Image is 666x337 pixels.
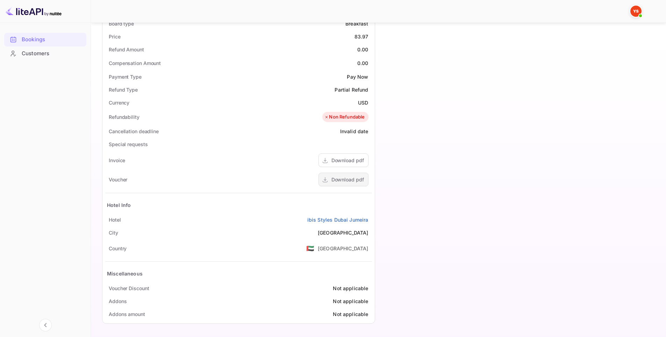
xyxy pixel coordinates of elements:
div: Refundability [109,113,139,121]
div: Bookings [22,36,83,44]
button: Collapse navigation [39,319,52,331]
div: Download pdf [331,176,364,183]
div: Invoice [109,157,125,164]
img: Yandex Support [630,6,642,17]
div: Board type [109,20,134,27]
div: Voucher [109,176,127,183]
div: Compensation Amount [109,59,161,67]
div: Addons [109,297,127,305]
div: Breakfast [345,20,368,27]
div: Refund Type [109,86,138,93]
div: 0.00 [357,46,368,53]
span: United States [306,242,314,254]
div: Miscellaneous [107,270,143,277]
a: ibis Styles Dubai Jumeira [307,216,368,223]
div: Cancellation deadline [109,128,159,135]
div: City [109,229,118,236]
div: Country [109,245,127,252]
div: [GEOGRAPHIC_DATA] [318,245,368,252]
div: Not applicable [333,285,368,292]
div: Non Refundable [324,114,365,121]
a: Customers [4,47,86,60]
div: Addons amount [109,310,145,318]
div: 0.00 [357,59,368,67]
div: Hotel [109,216,121,223]
div: Not applicable [333,310,368,318]
div: Price [109,33,121,40]
div: Partial Refund [335,86,368,93]
div: USD [358,99,368,106]
div: Customers [22,50,83,58]
div: Invalid date [340,128,368,135]
div: Voucher Discount [109,285,149,292]
div: Not applicable [333,297,368,305]
div: Pay Now [347,73,368,80]
img: LiteAPI logo [6,6,62,17]
div: Currency [109,99,129,106]
div: Refund Amount [109,46,144,53]
div: 83.97 [355,33,368,40]
div: Payment Type [109,73,142,80]
div: [GEOGRAPHIC_DATA] [318,229,368,236]
a: Bookings [4,33,86,46]
div: Hotel Info [107,201,131,209]
div: Special requests [109,141,148,148]
div: Download pdf [331,157,364,164]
